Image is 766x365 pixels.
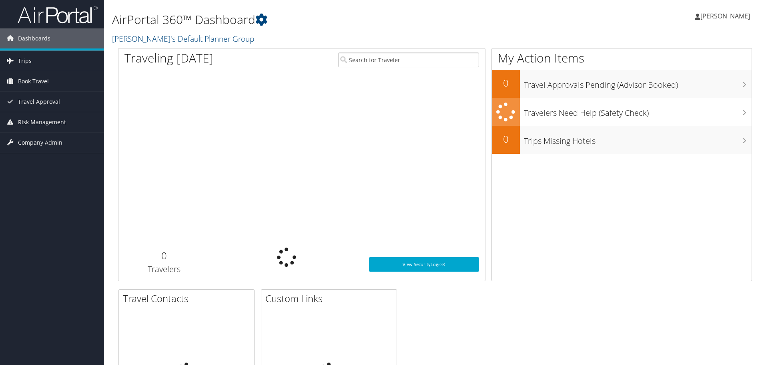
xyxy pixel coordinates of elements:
span: [PERSON_NAME] [700,12,750,20]
h3: Travelers [124,264,204,275]
span: Trips [18,51,32,71]
span: Risk Management [18,112,66,132]
span: Travel Approval [18,92,60,112]
a: Travelers Need Help (Safety Check) [492,98,752,126]
span: Dashboards [18,28,50,48]
h2: Custom Links [265,292,397,305]
span: Company Admin [18,133,62,153]
h3: Travelers Need Help (Safety Check) [524,103,752,119]
h1: Traveling [DATE] [124,50,213,67]
a: [PERSON_NAME] [695,4,758,28]
h2: Travel Contacts [123,292,254,305]
span: Book Travel [18,71,49,91]
h1: AirPortal 360™ Dashboard [112,11,543,28]
h2: 0 [492,132,520,146]
a: 0Trips Missing Hotels [492,126,752,154]
img: airportal-logo.png [18,5,98,24]
a: [PERSON_NAME]'s Default Planner Group [112,33,256,44]
h2: 0 [124,249,204,262]
h2: 0 [492,76,520,90]
h3: Travel Approvals Pending (Advisor Booked) [524,75,752,91]
a: 0Travel Approvals Pending (Advisor Booked) [492,70,752,98]
h1: My Action Items [492,50,752,67]
h3: Trips Missing Hotels [524,131,752,147]
a: View SecurityLogic® [369,257,479,272]
input: Search for Traveler [338,52,479,67]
